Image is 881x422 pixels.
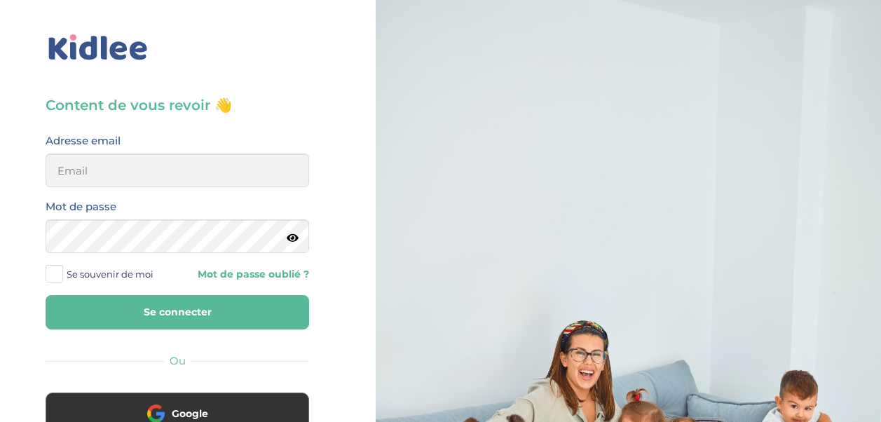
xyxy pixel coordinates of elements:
[46,95,309,115] h3: Content de vous revoir 👋
[172,407,208,421] span: Google
[46,32,151,64] img: logo_kidlee_bleu
[46,154,309,187] input: Email
[46,295,309,329] button: Se connecter
[147,404,165,422] img: google.png
[170,354,186,367] span: Ou
[67,265,153,283] span: Se souvenir de moi
[188,268,309,281] a: Mot de passe oublié ?
[46,198,116,216] label: Mot de passe
[46,132,121,150] label: Adresse email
